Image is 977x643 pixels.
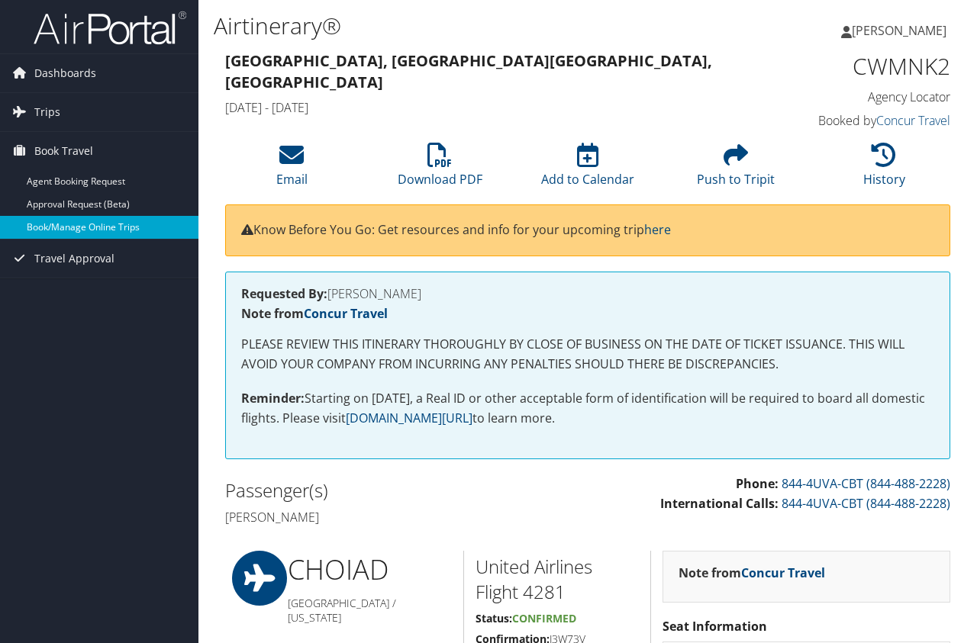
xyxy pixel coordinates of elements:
strong: International Calls: [660,495,779,512]
h2: United Airlines Flight 4281 [476,554,639,605]
p: PLEASE REVIEW THIS ITINERARY THOROUGHLY BY CLOSE OF BUSINESS ON THE DATE OF TICKET ISSUANCE. THIS... [241,335,934,374]
img: airportal-logo.png [34,10,186,46]
span: Travel Approval [34,240,114,278]
a: Concur Travel [741,564,825,581]
h4: [DATE] - [DATE] [225,99,763,116]
a: History [863,151,905,188]
a: Add to Calendar [541,151,634,188]
a: Concur Travel [304,305,388,322]
strong: Phone: [736,475,779,492]
span: Confirmed [512,611,576,625]
strong: [GEOGRAPHIC_DATA], [GEOGRAPHIC_DATA] [GEOGRAPHIC_DATA], [GEOGRAPHIC_DATA] [225,50,712,92]
strong: Note from [241,305,388,322]
a: [DOMAIN_NAME][URL] [346,410,472,426]
h4: [PERSON_NAME] [241,288,934,300]
span: Dashboards [34,54,96,92]
h2: Passenger(s) [225,477,576,503]
strong: Requested By: [241,285,327,302]
a: [PERSON_NAME] [841,8,962,53]
h4: [PERSON_NAME] [225,509,576,526]
a: 844-4UVA-CBT (844-488-2228) [782,495,950,512]
h1: Airtinerary® [214,10,712,42]
h4: Agency Locator [786,88,950,105]
a: Email [276,151,308,188]
strong: Status: [476,611,512,625]
span: Book Travel [34,132,93,170]
p: Know Before You Go: Get resources and info for your upcoming trip [241,220,934,240]
a: Push to Tripit [697,151,775,188]
p: Starting on [DATE], a Real ID or other acceptable form of identification will be required to boar... [241,389,934,428]
strong: Reminder: [241,390,305,407]
a: 844-4UVA-CBT (844-488-2228) [782,475,950,492]
a: here [644,221,671,238]
span: Trips [34,93,60,131]
h1: CHO IAD [288,551,452,589]
a: Download PDF [398,151,482,188]
h1: CWMNK2 [786,50,950,82]
strong: Seat Information [663,618,767,635]
h4: Booked by [786,112,950,129]
strong: Note from [679,564,825,581]
span: [PERSON_NAME] [852,22,946,39]
a: Concur Travel [876,112,950,129]
h5: [GEOGRAPHIC_DATA] / [US_STATE] [288,596,452,625]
